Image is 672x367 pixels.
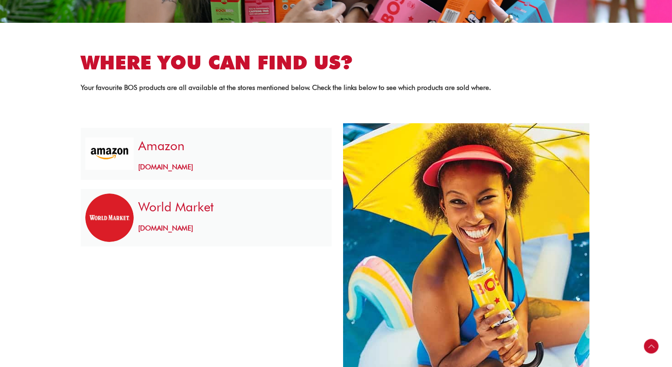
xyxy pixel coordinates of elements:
[81,84,592,91] p: Your favourite BOS products are all available at the stores mentioned below. Check the links belo...
[138,163,193,171] a: [DOMAIN_NAME]
[138,137,323,155] h3: Amazon
[138,224,193,232] a: [DOMAIN_NAME]
[138,199,214,215] a: World Market
[81,50,592,75] h2: Where you can find us?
